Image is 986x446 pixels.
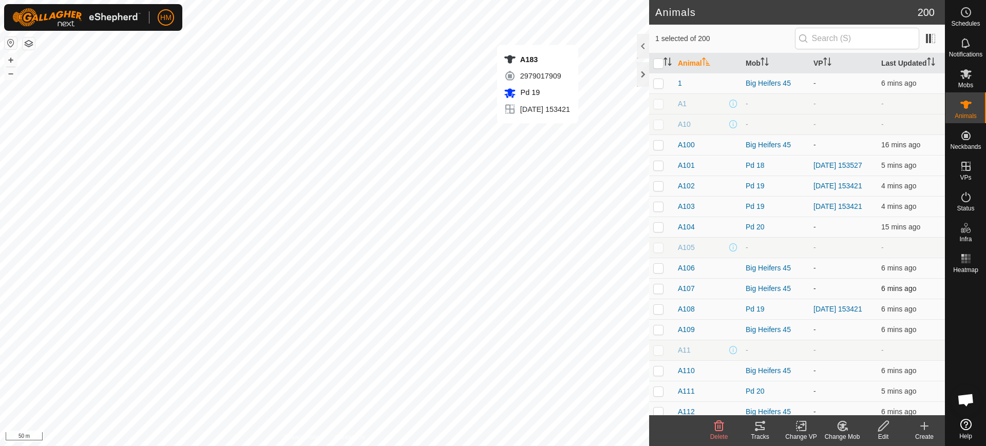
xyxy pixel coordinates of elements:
div: - [746,119,805,130]
app-display-virtual-paddock-transition: - [813,100,816,108]
div: Big Heifers 45 [746,140,805,150]
span: 1 [678,78,682,89]
span: Notifications [949,51,982,57]
div: Tracks [739,432,781,441]
img: Gallagher Logo [12,8,141,27]
button: Reset Map [5,37,17,49]
span: - [881,100,884,108]
span: Schedules [951,21,980,27]
span: 18 Sept 2025, 11:51 am [881,325,916,334]
span: - [881,120,884,128]
span: A102 [678,181,695,191]
div: - [746,345,805,356]
span: Neckbands [950,144,981,150]
input: Search (S) [795,28,919,49]
span: 18 Sept 2025, 11:52 am [881,387,916,395]
a: Help [945,415,986,443]
span: - [881,243,884,251]
th: Animal [674,53,742,73]
p-sorticon: Activate to sort [663,59,672,67]
p-sorticon: Activate to sort [761,59,769,67]
span: A111 [678,386,695,397]
th: Last Updated [877,53,945,73]
div: Big Heifers 45 [746,78,805,89]
div: Pd 20 [746,386,805,397]
span: A112 [678,406,695,417]
div: Big Heifers 45 [746,324,805,335]
app-display-virtual-paddock-transition: - [813,120,816,128]
h2: Animals [655,6,918,18]
app-display-virtual-paddock-transition: - [813,346,816,354]
div: - [746,242,805,253]
app-display-virtual-paddock-transition: - [813,366,816,375]
a: [DATE] 153421 [813,202,862,210]
div: Pd 20 [746,222,805,232]
div: Change VP [781,432,822,441]
span: Heatmap [953,267,978,273]
app-display-virtual-paddock-transition: - [813,408,816,416]
span: VPs [960,174,971,181]
span: A11 [678,345,691,356]
span: Status [957,205,974,211]
div: A183 [504,53,570,66]
span: Delete [710,433,728,440]
span: Mobs [958,82,973,88]
span: 18 Sept 2025, 11:51 am [881,305,916,313]
div: Big Heifers 45 [746,365,805,376]
div: - [746,99,805,109]
div: Big Heifers 45 [746,406,805,417]
span: 200 [918,5,935,20]
app-display-virtual-paddock-transition: - [813,387,816,395]
a: [DATE] 153421 [813,182,862,190]
span: A108 [678,304,695,315]
span: A103 [678,201,695,212]
app-display-virtual-paddock-transition: - [813,223,816,231]
div: Change Mob [822,432,863,441]
span: 18 Sept 2025, 11:53 am [881,182,916,190]
span: 18 Sept 2025, 11:51 am [881,264,916,272]
span: A106 [678,263,695,274]
span: 18 Sept 2025, 11:52 am [881,284,916,293]
div: Pd 18 [746,160,805,171]
span: A101 [678,160,695,171]
p-sorticon: Activate to sort [927,59,935,67]
span: 18 Sept 2025, 11:52 am [881,366,916,375]
app-display-virtual-paddock-transition: - [813,325,816,334]
div: Edit [863,432,904,441]
div: Pd 19 [746,201,805,212]
a: [DATE] 153421 [813,305,862,313]
div: Big Heifers 45 [746,263,805,274]
span: 18 Sept 2025, 11:52 am [881,408,916,416]
div: Create [904,432,945,441]
div: Big Heifers 45 [746,283,805,294]
span: A105 [678,242,695,253]
a: Privacy Policy [284,433,323,442]
span: 18 Sept 2025, 11:53 am [881,202,916,210]
div: Pd 19 [746,304,805,315]
app-display-virtual-paddock-transition: - [813,141,816,149]
app-display-virtual-paddock-transition: - [813,264,816,272]
span: 18 Sept 2025, 11:43 am [881,223,920,231]
span: 18 Sept 2025, 11:51 am [881,79,916,87]
span: A104 [678,222,695,232]
span: Infra [959,236,972,242]
p-sorticon: Activate to sort [823,59,831,67]
span: A109 [678,324,695,335]
span: HM [160,12,172,23]
app-display-virtual-paddock-transition: - [813,79,816,87]
a: [DATE] 153527 [813,161,862,169]
span: Animals [955,113,977,119]
span: A10 [678,119,691,130]
button: + [5,54,17,66]
app-display-virtual-paddock-transition: - [813,243,816,251]
span: - [881,346,884,354]
span: A100 [678,140,695,150]
app-display-virtual-paddock-transition: - [813,284,816,293]
div: Pd 19 [746,181,805,191]
span: 1 selected of 200 [655,33,795,44]
div: [DATE] 153421 [504,103,570,115]
div: Open chat [951,384,981,415]
span: A107 [678,283,695,294]
div: 2979017909 [504,70,570,82]
a: Contact Us [335,433,365,442]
